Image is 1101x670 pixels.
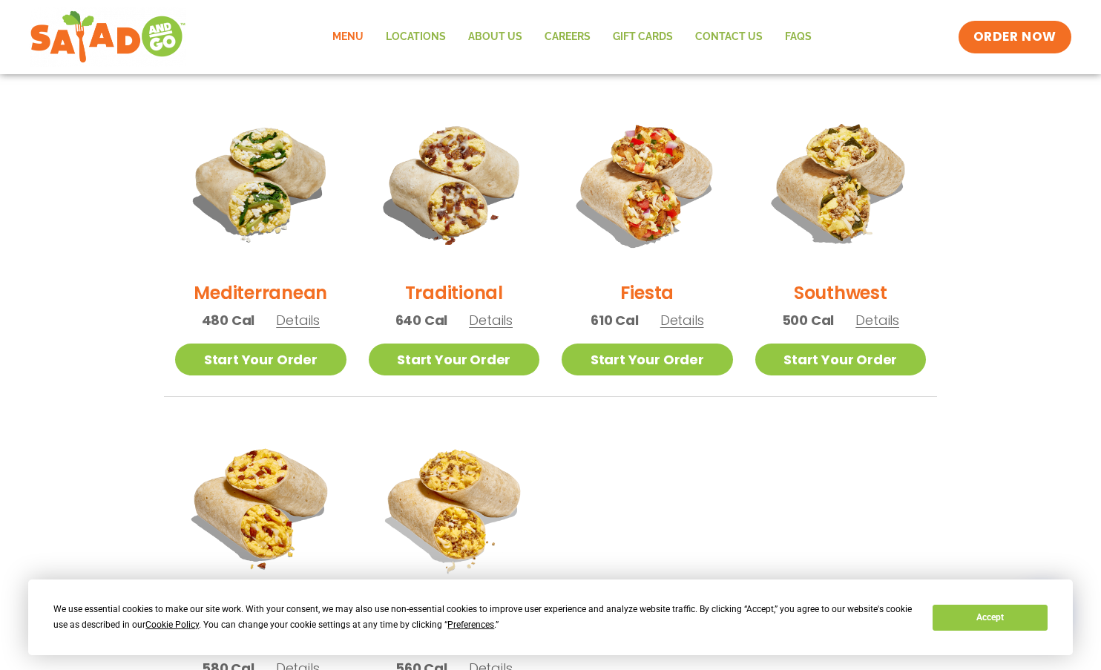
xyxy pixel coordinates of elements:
[755,344,927,375] a: Start Your Order
[973,28,1056,46] span: ORDER NOW
[562,344,733,375] a: Start Your Order
[533,20,602,54] a: Careers
[562,97,733,269] img: Product photo for Fiesta
[375,20,457,54] a: Locations
[369,419,540,591] img: Product photo for Turkey Sausage, Egg & Cheese
[175,419,346,591] img: Product photo for Bacon, Egg & Cheese
[660,311,704,329] span: Details
[959,21,1071,53] a: ORDER NOW
[28,579,1073,655] div: Cookie Consent Prompt
[175,344,346,375] a: Start Your Order
[774,20,823,54] a: FAQs
[684,20,774,54] a: Contact Us
[591,310,639,330] span: 610 Cal
[175,97,346,269] img: Product photo for Mediterranean Breakfast Burrito
[321,20,375,54] a: Menu
[469,311,513,329] span: Details
[53,602,915,633] div: We use essential cookies to make our site work. With your consent, we may also use non-essential ...
[202,310,255,330] span: 480 Cal
[933,605,1047,631] button: Accept
[782,310,835,330] span: 500 Cal
[457,20,533,54] a: About Us
[321,20,823,54] nav: Menu
[369,344,540,375] a: Start Your Order
[855,311,899,329] span: Details
[30,7,186,67] img: new-SAG-logo-768×292
[620,280,674,306] h2: Fiesta
[405,280,503,306] h2: Traditional
[194,280,327,306] h2: Mediterranean
[602,20,684,54] a: GIFT CARDS
[395,310,448,330] span: 640 Cal
[447,620,494,630] span: Preferences
[369,97,540,269] img: Product photo for Traditional
[755,97,927,269] img: Product photo for Southwest
[276,311,320,329] span: Details
[145,620,199,630] span: Cookie Policy
[794,280,887,306] h2: Southwest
